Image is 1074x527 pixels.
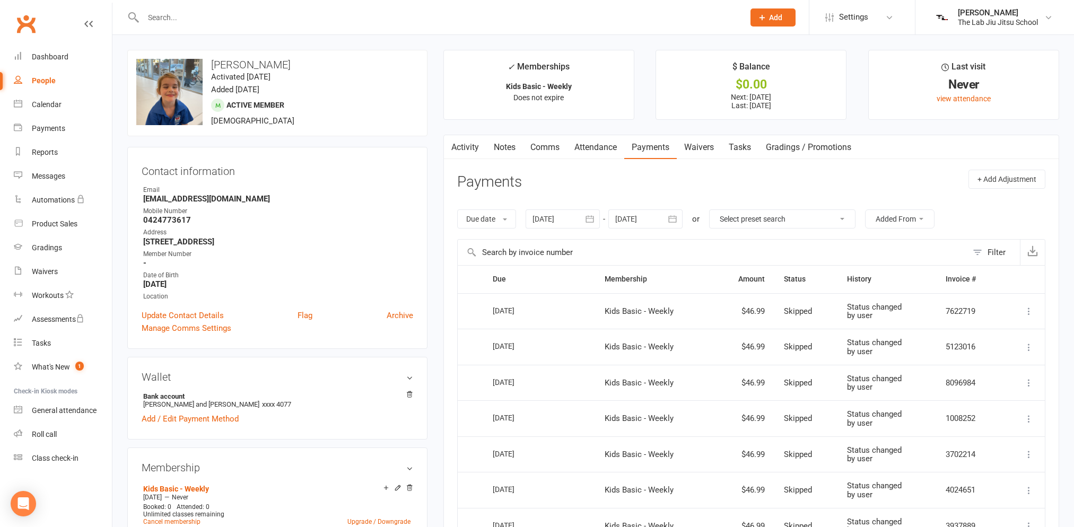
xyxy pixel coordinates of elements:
[567,135,624,160] a: Attendance
[32,454,78,462] div: Class check-in
[226,101,284,109] span: Active member
[493,338,542,354] div: [DATE]
[605,342,674,352] span: Kids Basic - Weekly
[784,306,812,316] span: Skipped
[513,93,564,102] span: Does not expire
[14,355,112,379] a: What's New1
[967,240,1020,265] button: Filter
[508,62,514,72] i: ✓
[298,309,312,322] a: Flag
[713,365,774,401] td: $46.99
[692,213,700,225] div: or
[713,329,774,365] td: $46.99
[936,400,1002,436] td: 1008252
[172,494,188,501] span: Never
[784,450,812,459] span: Skipped
[75,362,84,371] span: 1
[968,170,1045,189] button: + Add Adjustment
[32,148,58,156] div: Reports
[493,409,542,426] div: [DATE]
[493,374,542,390] div: [DATE]
[141,493,413,502] div: —
[936,266,1002,293] th: Invoice #
[32,339,51,347] div: Tasks
[486,135,523,160] a: Notes
[847,481,902,499] span: Status changed by user
[32,52,68,61] div: Dashboard
[142,161,413,177] h3: Contact information
[14,236,112,260] a: Gradings
[666,93,836,110] p: Next: [DATE] Last: [DATE]
[605,450,674,459] span: Kids Basic - Weekly
[595,266,713,293] th: Membership
[758,135,859,160] a: Gradings / Promotions
[493,481,542,497] div: [DATE]
[750,8,796,27] button: Add
[143,279,413,289] strong: [DATE]
[14,93,112,117] a: Calendar
[605,485,674,495] span: Kids Basic - Weekly
[32,76,56,85] div: People
[784,414,812,423] span: Skipped
[211,85,259,94] time: Added [DATE]
[143,258,413,268] strong: -
[143,237,413,247] strong: [STREET_ADDRESS]
[14,446,112,470] a: Class kiosk mode
[839,5,868,29] span: Settings
[32,267,58,276] div: Waivers
[14,69,112,93] a: People
[721,135,758,160] a: Tasks
[784,342,812,352] span: Skipped
[14,399,112,423] a: General attendance kiosk mode
[931,7,953,28] img: thumb_image1727872028.png
[493,302,542,319] div: [DATE]
[211,116,294,126] span: [DEMOGRAPHIC_DATA]
[143,206,413,216] div: Mobile Number
[624,135,677,160] a: Payments
[14,117,112,140] a: Payments
[142,309,224,322] a: Update Contact Details
[32,124,65,133] div: Payments
[14,284,112,308] a: Workouts
[143,485,209,493] a: Kids Basic - Weekly
[847,409,902,428] span: Status changed by user
[936,436,1002,472] td: 3702214
[493,445,542,462] div: [DATE]
[32,100,62,109] div: Calendar
[32,243,62,252] div: Gradings
[605,378,674,388] span: Kids Basic - Weekly
[457,174,522,190] h3: Payments
[483,266,596,293] th: Due
[143,292,413,302] div: Location
[14,140,112,164] a: Reports
[457,209,516,229] button: Due date
[143,185,413,195] div: Email
[14,164,112,188] a: Messages
[847,302,902,321] span: Status changed by user
[143,503,171,511] span: Booked: 0
[941,60,985,79] div: Last visit
[387,309,413,322] a: Archive
[136,59,203,125] img: image1751524576.png
[143,392,408,400] strong: Bank account
[13,11,39,37] a: Clubworx
[32,315,84,323] div: Assessments
[14,331,112,355] a: Tasks
[14,260,112,284] a: Waivers
[936,293,1002,329] td: 7622719
[988,246,1006,259] div: Filter
[713,293,774,329] td: $46.99
[143,194,413,204] strong: [EMAIL_ADDRESS][DOMAIN_NAME]
[958,17,1038,27] div: The Lab Jiu Jitsu School
[713,400,774,436] td: $46.99
[32,219,77,228] div: Product Sales
[211,72,270,82] time: Activated [DATE]
[143,270,413,280] div: Date of Birth
[14,423,112,446] a: Roll call
[32,430,57,438] div: Roll call
[506,82,572,91] strong: Kids Basic - Weekly
[143,518,200,525] a: Cancel membership
[14,45,112,69] a: Dashboard
[136,59,418,71] h3: [PERSON_NAME]
[784,378,812,388] span: Skipped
